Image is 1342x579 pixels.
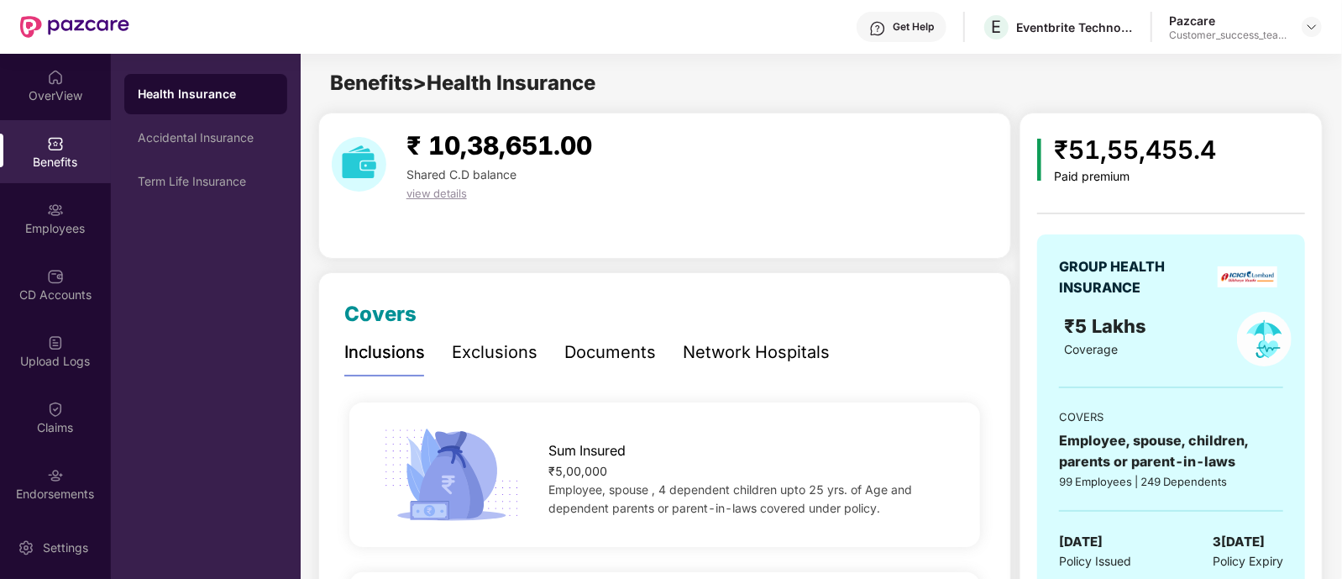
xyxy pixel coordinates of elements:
[1016,19,1134,35] div: Eventbrite Technologies India Private Limited
[1213,552,1283,571] span: Policy Expiry
[20,16,129,38] img: New Pazcare Logo
[869,20,886,37] img: svg+xml;base64,PHN2ZyBpZD0iSGVscC0zMngzMiIgeG1sbnM9Imh0dHA6Ly93d3cudzMub3JnLzIwMDAvc3ZnIiB3aWR0aD...
[1305,20,1318,34] img: svg+xml;base64,PHN2ZyBpZD0iRHJvcGRvd24tMzJ4MzIiIHhtbG5zPSJodHRwOi8vd3d3LnczLm9yZy8yMDAwL3N2ZyIgd2...
[47,467,64,484] img: svg+xml;base64,PHN2ZyBpZD0iRW5kb3JzZW1lbnRzIiB4bWxucz0iaHR0cDovL3d3dy53My5vcmcvMjAwMC9zdmciIHdpZH...
[406,130,592,161] span: ₹ 10,38,651.00
[344,340,425,366] div: Inclusions
[1064,315,1151,337] span: ₹5 Lakhs
[406,187,467,200] span: view details
[1059,552,1131,571] span: Policy Issued
[549,462,952,481] div: ₹5,00,000
[1059,532,1103,552] span: [DATE]
[1037,139,1041,181] img: icon
[893,20,934,34] div: Get Help
[378,424,526,526] img: icon
[564,340,656,366] div: Documents
[549,440,626,461] span: Sum Insured
[1059,256,1206,298] div: GROUP HEALTH INSURANCE
[1059,430,1283,472] div: Employee, spouse, children, parents or parent-in-laws
[138,131,274,145] div: Accidental Insurance
[138,175,274,188] div: Term Life Insurance
[1218,266,1277,287] img: insurerLogo
[47,202,64,218] img: svg+xml;base64,PHN2ZyBpZD0iRW1wbG95ZWVzIiB4bWxucz0iaHR0cDovL3d3dy53My5vcmcvMjAwMC9zdmciIHdpZHRoPS...
[1213,532,1265,552] span: 3[DATE]
[47,135,64,152] img: svg+xml;base64,PHN2ZyBpZD0iQmVuZWZpdHMiIHhtbG5zPSJodHRwOi8vd3d3LnczLm9yZy8yMDAwL3N2ZyIgd2lkdGg9Ij...
[1064,342,1118,356] span: Coverage
[1237,312,1292,366] img: policyIcon
[344,302,417,326] span: Covers
[1169,13,1287,29] div: Pazcare
[47,334,64,351] img: svg+xml;base64,PHN2ZyBpZD0iVXBsb2FkX0xvZ3MiIGRhdGEtbmFtZT0iVXBsb2FkIExvZ3MiIHhtbG5zPSJodHRwOi8vd3...
[1059,473,1283,490] div: 99 Employees | 249 Dependents
[47,401,64,418] img: svg+xml;base64,PHN2ZyBpZD0iQ2xhaW0iIHhtbG5zPSJodHRwOi8vd3d3LnczLm9yZy8yMDAwL3N2ZyIgd2lkdGg9IjIwIi...
[138,86,274,103] div: Health Insurance
[47,69,64,86] img: svg+xml;base64,PHN2ZyBpZD0iSG9tZSIgeG1sbnM9Imh0dHA6Ly93d3cudzMub3JnLzIwMDAvc3ZnIiB3aWR0aD0iMjAiIG...
[406,167,516,182] span: Shared C.D balance
[1055,130,1217,170] div: ₹51,55,455.4
[549,482,913,515] span: Employee, spouse , 4 dependent children upto 25 yrs. of Age and dependent parents or parent-in-la...
[683,340,830,366] div: Network Hospitals
[18,540,34,556] img: svg+xml;base64,PHN2ZyBpZD0iU2V0dGluZy0yMHgyMCIgeG1sbnM9Imh0dHA6Ly93d3cudzMub3JnLzIwMDAvc3ZnIiB3aW...
[332,137,386,192] img: download
[47,268,64,285] img: svg+xml;base64,PHN2ZyBpZD0iQ0RfQWNjb3VudHMiIGRhdGEtbmFtZT0iQ0QgQWNjb3VudHMiIHhtbG5zPSJodHRwOi8vd3...
[992,17,1002,37] span: E
[452,340,537,366] div: Exclusions
[38,540,93,556] div: Settings
[1055,170,1217,184] div: Paid premium
[1059,408,1283,425] div: COVERS
[330,71,595,95] span: Benefits > Health Insurance
[1169,29,1287,42] div: Customer_success_team_lead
